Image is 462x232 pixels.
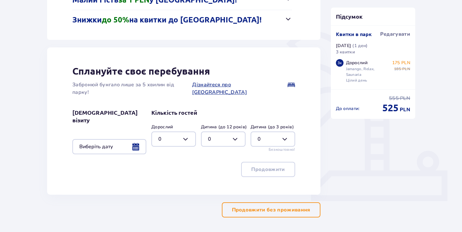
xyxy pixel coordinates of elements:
a: Дізнайтеся про [GEOGRAPHIC_DATA] [192,81,286,96]
span: 185 [394,66,401,72]
p: Сплануйте своє перебування [72,65,210,77]
span: PLN [400,106,410,113]
label: Дитина (до 12 років) [201,124,247,130]
p: 175 PLN [392,60,410,66]
button: Продовжити [241,162,295,177]
span: Редагувати [380,31,410,38]
div: 3 x [336,59,343,67]
p: Jamango, Relax, Saunaria [346,66,390,77]
p: Кількість гостей [151,109,197,116]
p: Безкоштовно! [269,147,295,152]
p: До оплати : [336,106,360,112]
p: Продовжити [251,166,285,173]
span: до 50% [102,15,129,24]
p: [DEMOGRAPHIC_DATA] візиту [72,109,146,124]
p: Дорослий [346,60,368,66]
span: PLN [400,95,410,102]
p: [DATE] [336,43,351,49]
p: Знижки на квитки до [GEOGRAPHIC_DATA]! [72,15,262,25]
label: Дорослий [151,124,173,130]
span: 555 [389,95,399,102]
span: PLN [402,66,410,72]
span: 525 [382,102,398,114]
p: ( 1 ден ) [352,43,368,49]
p: Забронюй бунгало лише за 5 хвилин від парку! [72,81,191,96]
p: Квитки в парк [336,31,372,38]
p: Продовжити без проживання [232,206,310,213]
button: Знижкидо 50%на квитки до [GEOGRAPHIC_DATA]! [72,10,292,30]
label: Дитина (до 3 років) [251,124,294,130]
p: Цілий день [346,77,368,83]
button: Продовжити без проживання [222,202,320,217]
p: Підсумок [331,13,416,20]
p: 3 квитки [336,49,355,55]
